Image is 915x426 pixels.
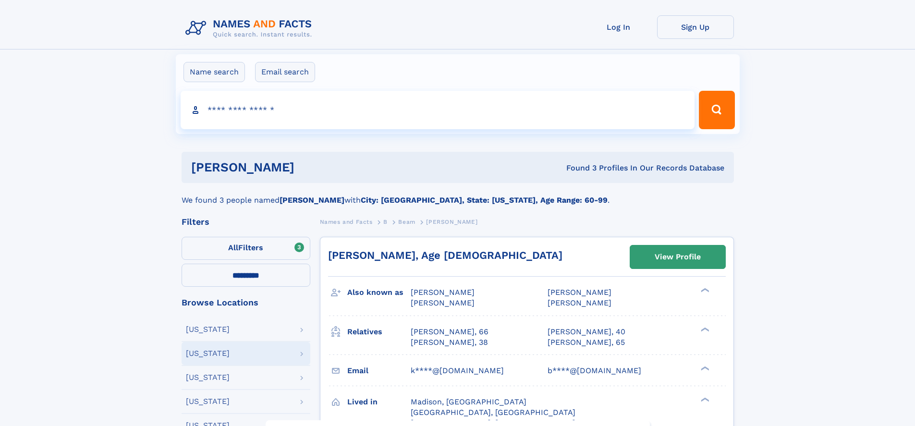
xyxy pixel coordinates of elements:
button: Search Button [699,91,734,129]
label: Name search [183,62,245,82]
div: [US_STATE] [186,326,230,333]
div: Filters [182,218,310,226]
div: ❯ [698,365,710,371]
span: [PERSON_NAME] [426,219,477,225]
h3: Email [347,363,411,379]
h3: Lived in [347,394,411,410]
a: [PERSON_NAME], 38 [411,337,488,348]
span: [PERSON_NAME] [411,288,475,297]
div: View Profile [655,246,701,268]
b: [PERSON_NAME] [280,195,344,205]
a: View Profile [630,245,725,268]
span: [PERSON_NAME] [548,288,611,297]
a: [PERSON_NAME], Age [DEMOGRAPHIC_DATA] [328,249,562,261]
label: Email search [255,62,315,82]
div: Browse Locations [182,298,310,307]
span: [PERSON_NAME] [411,298,475,307]
span: [PERSON_NAME] [548,298,611,307]
span: [GEOGRAPHIC_DATA], [GEOGRAPHIC_DATA] [411,408,575,417]
h3: Relatives [347,324,411,340]
h3: Also known as [347,284,411,301]
label: Filters [182,237,310,260]
a: B [383,216,388,228]
div: Found 3 Profiles In Our Records Database [430,163,724,173]
div: ❯ [698,396,710,402]
input: search input [181,91,695,129]
div: [US_STATE] [186,374,230,381]
div: [US_STATE] [186,350,230,357]
span: All [228,243,238,252]
div: ❯ [698,287,710,293]
h1: [PERSON_NAME] [191,161,430,173]
div: [US_STATE] [186,398,230,405]
a: Beam [398,216,415,228]
img: Logo Names and Facts [182,15,320,41]
span: B [383,219,388,225]
a: Sign Up [657,15,734,39]
b: City: [GEOGRAPHIC_DATA], State: [US_STATE], Age Range: 60-99 [361,195,608,205]
div: We found 3 people named with . [182,183,734,206]
a: [PERSON_NAME], 40 [548,327,625,337]
span: Beam [398,219,415,225]
a: [PERSON_NAME], 65 [548,337,625,348]
span: Madison, [GEOGRAPHIC_DATA] [411,397,526,406]
div: ❯ [698,326,710,332]
a: Names and Facts [320,216,373,228]
a: [PERSON_NAME], 66 [411,327,488,337]
a: Log In [580,15,657,39]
